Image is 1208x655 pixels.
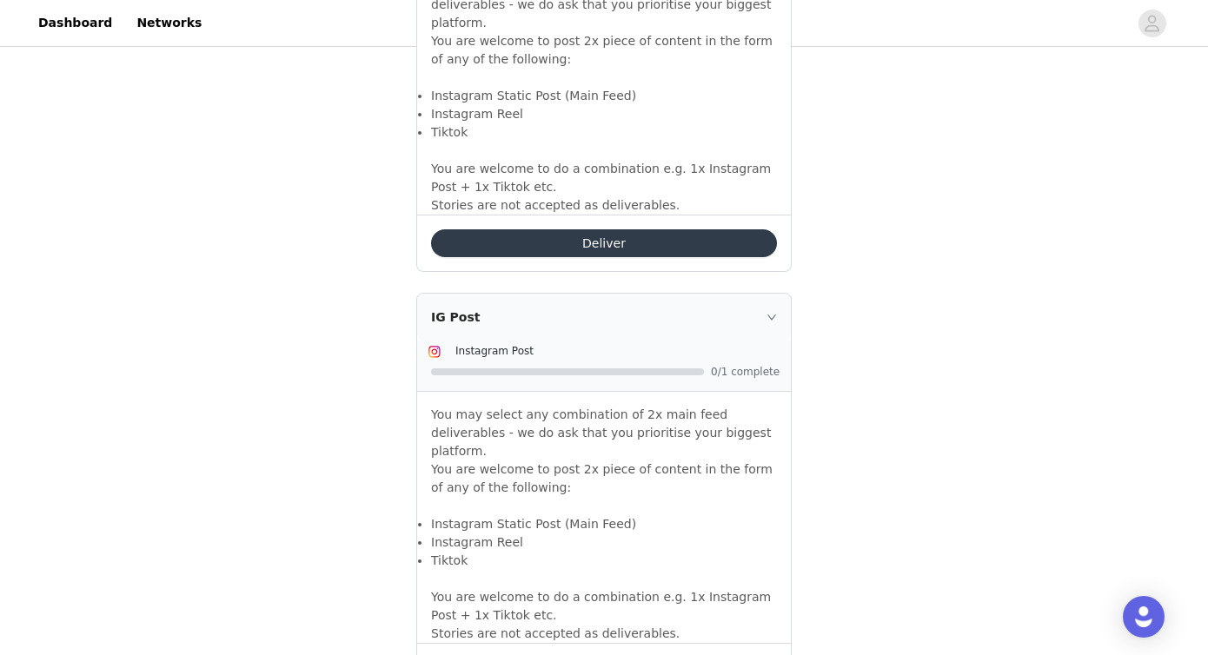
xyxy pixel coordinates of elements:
img: Instagram Icon [428,345,441,359]
li: Instagram Static Post (Main Feed) [431,87,777,105]
p: You are welcome to do a combination e.g. 1x Instagram Post + 1x Tiktok etc. Stories are not accep... [431,142,777,215]
button: Deliver [431,229,777,257]
li: Instagram Reel [431,533,777,552]
span: Instagram Post [455,345,534,357]
li: Instagram Reel [431,105,777,123]
li: Tiktok [431,123,777,142]
p: You may select any combination of 2x main feed deliverables - we do ask that you prioritise your ... [431,406,777,515]
a: Networks [126,3,212,43]
li: Instagram Static Post (Main Feed) [431,515,777,533]
div: icon: rightIG Post [417,294,791,341]
li: Tiktok [431,552,777,570]
div: Open Intercom Messenger [1123,596,1165,638]
a: Dashboard [28,3,123,43]
div: avatar [1144,10,1160,37]
span: 0/1 complete [711,367,780,377]
i: icon: right [767,312,777,322]
p: You are welcome to do a combination e.g. 1x Instagram Post + 1x Tiktok etc. Stories are not accep... [431,570,777,643]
